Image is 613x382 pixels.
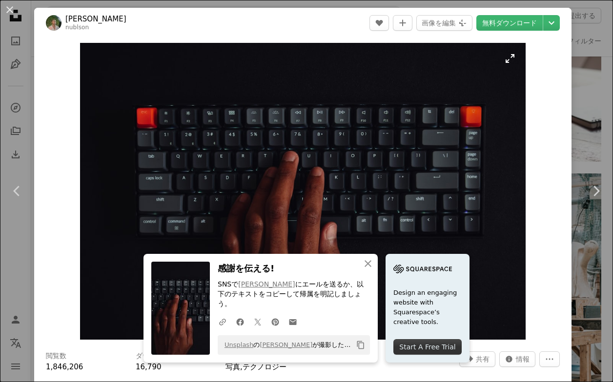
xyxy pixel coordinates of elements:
[218,280,370,309] p: SNSで にエールを送るか、以下のテキストをコピーして帰属を明記しましょう。
[352,337,369,353] button: クリップボードにコピーする
[369,15,389,31] button: いいね！
[416,15,472,31] button: 画像を編集
[240,363,243,371] span: ,
[499,351,535,367] button: この画像に関する統計
[46,363,83,371] span: 1,846,206
[386,254,470,363] a: Design an engaging website with Squarespace’s creative tools.Start A Free Trial
[284,312,302,331] a: Eメールでシェアする
[393,15,412,31] button: コレクションに追加する
[46,351,66,361] h3: 閲覧数
[136,363,162,371] span: 16,790
[65,14,126,24] a: [PERSON_NAME]
[266,312,284,331] a: Pinterestでシェアする
[579,144,613,238] a: 次へ
[260,341,312,348] a: [PERSON_NAME]
[393,262,452,276] img: file-1705255347840-230a6ab5bca9image
[459,351,495,367] button: このビジュアルを共有する
[231,312,249,331] a: Facebookでシェアする
[46,15,61,31] img: Nubelson Fernandesのプロフィールを見る
[80,43,526,340] button: この画像でズームインする
[539,351,560,367] button: その他のアクション
[543,15,560,31] button: ダウンロードサイズを選択してください
[218,262,370,276] h3: 感謝を伝える!
[220,337,352,353] span: の が撮影した写真
[80,43,526,340] img: 黒いコンピューターのキーボードに手を置いた人
[393,339,462,355] div: Start A Free Trial
[393,288,462,327] span: Design an engaging website with Squarespace’s creative tools.
[516,352,530,366] span: 情報
[476,15,543,31] a: 無料ダウンロード
[65,24,89,31] a: nublson
[225,363,240,371] a: 写真
[243,363,286,371] a: テクノロジー
[225,341,253,348] a: Unsplash
[238,280,295,288] a: [PERSON_NAME]
[476,352,490,366] span: 共有
[136,351,184,361] h3: ダウンロード数
[249,312,266,331] a: Twitterでシェアする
